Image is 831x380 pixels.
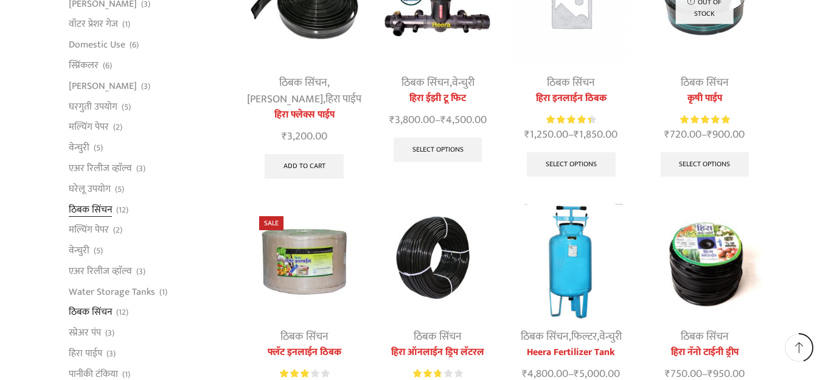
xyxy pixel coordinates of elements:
a: एअर रिलीज व्हाॅल्व [69,158,132,178]
span: Sale [259,216,283,230]
a: ठिबक सिंचन [69,302,112,323]
span: (3) [141,80,150,93]
span: Rated out of 5 [280,367,310,380]
span: (2) [113,224,122,236]
span: (5) [115,183,124,195]
div: Rated 4.50 out of 5 [546,113,596,126]
img: Heera Fertilizer Tank [513,204,628,319]
a: हिरा फ्लेक्स पाईप [247,108,362,122]
span: Rated out of 5 [680,113,729,126]
a: [PERSON_NAME] [247,90,323,108]
a: [PERSON_NAME] [69,76,137,96]
span: Rated out of 5 [413,367,440,380]
bdi: 3,200.00 [282,127,327,146]
a: हिरा इनलाईन ठिबक [513,91,628,106]
span: (2) [113,121,122,133]
a: Water Storage Tanks [69,281,155,302]
a: घरगुती उपयोग [69,96,117,117]
a: हिरा ईझी टू फिट [380,91,495,106]
bdi: 900.00 [707,125,745,144]
span: (6) [130,39,139,51]
span: ₹ [282,127,287,146]
span: (5) [94,142,103,154]
a: हिरा पाईप [69,343,102,364]
a: ठिबक सिंचन [547,74,595,92]
span: (5) [94,245,103,257]
span: ₹ [440,111,446,129]
span: (3) [136,266,145,278]
a: हिरा पाईप [325,90,361,108]
a: मल्चिंग पेपर [69,220,109,241]
span: (5) [122,101,131,113]
span: ₹ [664,125,670,144]
a: मल्चिंग पेपर [69,117,109,138]
span: – [380,112,495,128]
a: वॉटर प्रेशर गेज [69,14,118,35]
div: Rated 2.75 out of 5 [413,367,462,380]
a: फ्लॅट इनलाईन ठिबक [247,345,362,360]
a: हिरा ऑनलाईन ड्रिप लॅटरल [380,345,495,360]
div: , [380,75,495,91]
span: (3) [106,348,116,360]
span: (1) [122,18,130,30]
a: ठिबक सिंचन [521,328,569,346]
bdi: 1,850.00 [574,125,617,144]
a: ठिबक सिंचन [681,74,729,92]
a: हिरा नॅनो टाईनी ड्रीप [647,345,762,360]
a: ठिबक सिंचन [279,74,327,92]
span: ₹ [389,111,395,129]
bdi: 1,250.00 [524,125,568,144]
img: Heera Online Drip Lateral [380,204,495,319]
span: (3) [136,163,145,175]
span: – [647,127,762,143]
a: स्प्रिंकलर [69,55,99,76]
span: ₹ [707,125,712,144]
bdi: 4,500.00 [440,111,487,129]
a: Add to cart: “हिरा फ्लेक्स पाईप” [265,154,344,178]
a: फिल्टर [571,328,597,346]
a: कृषी पाईप [647,91,762,106]
a: Select options for “हिरा इनलाईन ठिबक” [527,152,616,177]
span: – [513,127,628,143]
span: ₹ [574,125,579,144]
a: ठिबक सिंचन [69,199,112,220]
a: ठिबक सिंचन [280,328,329,346]
img: Flat Inline Drip Lateral [247,204,362,319]
img: nano drip [647,204,762,319]
a: वेन्चुरी [69,241,89,261]
a: एअर रिलीज व्हाॅल्व [69,261,132,281]
a: ठिबक सिंचन [681,328,729,346]
a: ठिबक सिंचन [402,74,450,92]
div: Rated 5.00 out of 5 [680,113,729,126]
span: (12) [116,306,128,318]
span: (12) [116,204,128,216]
a: Heera Fertilizer Tank [513,345,628,360]
span: ₹ [524,125,530,144]
a: स्प्रेअर पंप [69,323,101,343]
bdi: 3,800.00 [389,111,435,129]
div: , , [247,75,362,108]
a: घरेलू उपयोग [69,178,111,199]
div: Rated 3.00 out of 5 [280,367,329,380]
a: Domestic Use [69,35,125,55]
span: (1) [159,286,167,298]
span: Rated out of 5 [546,113,591,126]
a: ठिबक सिंचन [414,328,462,346]
span: (3) [105,327,114,339]
bdi: 720.00 [664,125,701,144]
a: Select options for “हिरा ईझी टू फिट” [394,138,482,162]
span: (6) [103,60,112,72]
a: वेन्चुरी [452,74,475,92]
a: Select options for “कृषी पाईप” [661,152,749,177]
a: वेन्चुरी [69,138,89,158]
div: , , [513,329,628,345]
a: वेन्चुरी [599,328,622,346]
